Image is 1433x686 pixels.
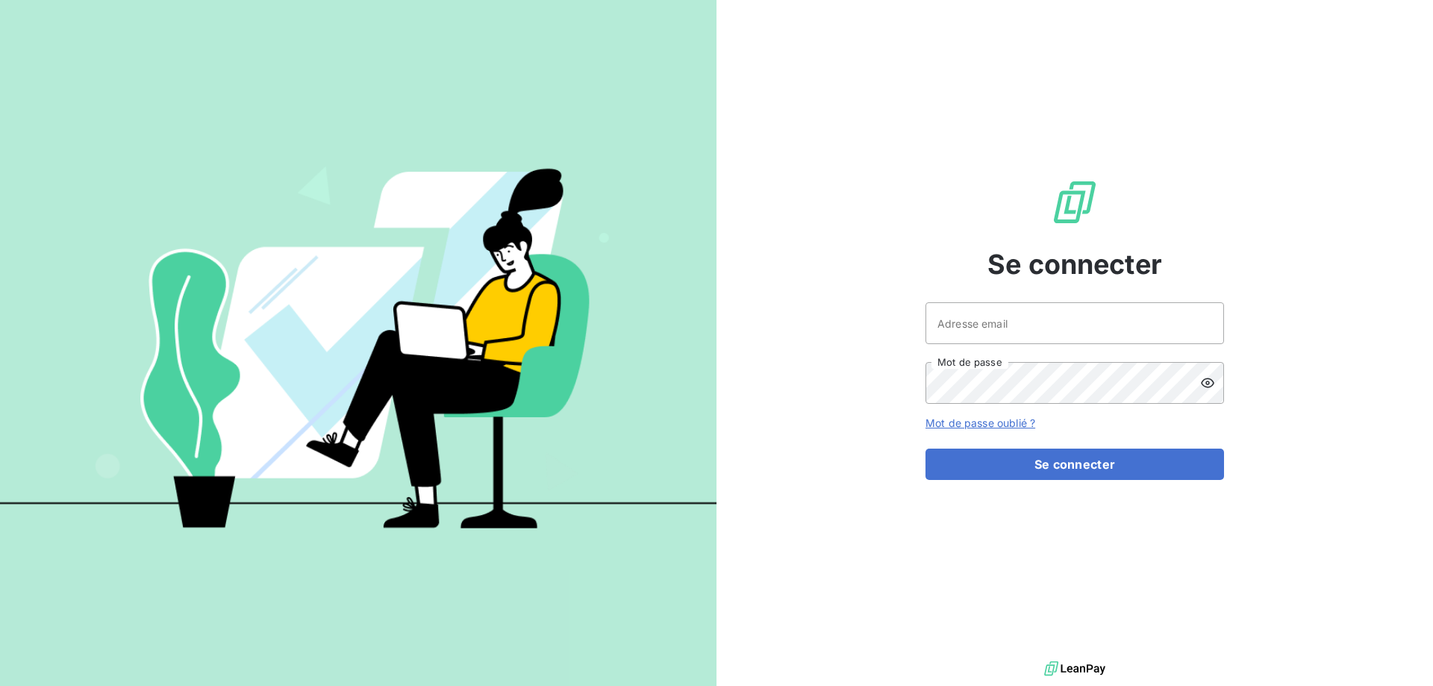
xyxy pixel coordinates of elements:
[1044,658,1105,680] img: logo
[925,449,1224,480] button: Se connecter
[925,417,1035,429] a: Mot de passe oublié ?
[987,244,1162,284] span: Se connecter
[1051,178,1099,226] img: Logo LeanPay
[925,302,1224,344] input: placeholder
